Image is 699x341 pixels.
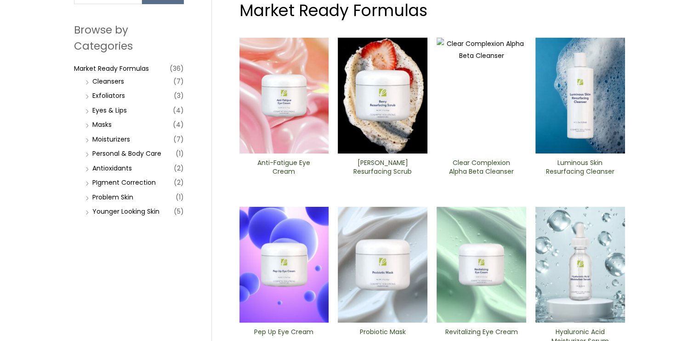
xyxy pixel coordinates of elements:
[173,75,184,88] span: (7)
[174,162,184,175] span: (2)
[92,193,133,202] a: Problem Skin
[444,159,518,176] h2: Clear Complexion Alpha Beta ​Cleanser
[92,207,159,216] a: Younger Looking Skin
[170,62,184,75] span: (36)
[239,207,329,323] img: Pep Up Eye Cream
[92,135,130,144] a: Moisturizers
[338,207,427,323] img: Probiotic Mask
[346,159,420,176] h2: [PERSON_NAME] Resurfacing Scrub
[92,149,161,158] a: Personal & Body Care
[444,159,518,179] a: Clear Complexion Alpha Beta ​Cleanser
[535,38,625,153] img: Luminous Skin Resurfacing ​Cleanser
[174,205,184,218] span: (5)
[174,89,184,102] span: (3)
[74,64,149,73] a: Market Ready Formulas
[239,38,329,153] img: Anti Fatigue Eye Cream
[92,106,127,115] a: Eyes & Lips
[92,91,125,100] a: Exfoliators
[247,159,321,179] a: Anti-Fatigue Eye Cream
[92,120,112,129] a: Masks
[176,147,184,160] span: (1)
[437,38,526,153] img: Clear Complexion Alpha Beta ​Cleanser
[173,133,184,146] span: (7)
[92,164,132,173] a: Antioxidants
[74,22,184,53] h2: Browse by Categories
[173,104,184,117] span: (4)
[437,207,526,323] img: Revitalizing ​Eye Cream
[173,118,184,131] span: (4)
[338,38,427,153] img: Berry Resurfacing Scrub
[247,159,321,176] h2: Anti-Fatigue Eye Cream
[174,176,184,189] span: (2)
[92,77,124,86] a: Cleansers
[92,178,156,187] a: PIgment Correction
[346,159,420,179] a: [PERSON_NAME] Resurfacing Scrub
[543,159,617,179] a: Luminous Skin Resurfacing ​Cleanser
[535,207,625,323] img: Hyaluronic moisturizer Serum
[176,191,184,204] span: (1)
[543,159,617,176] h2: Luminous Skin Resurfacing ​Cleanser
